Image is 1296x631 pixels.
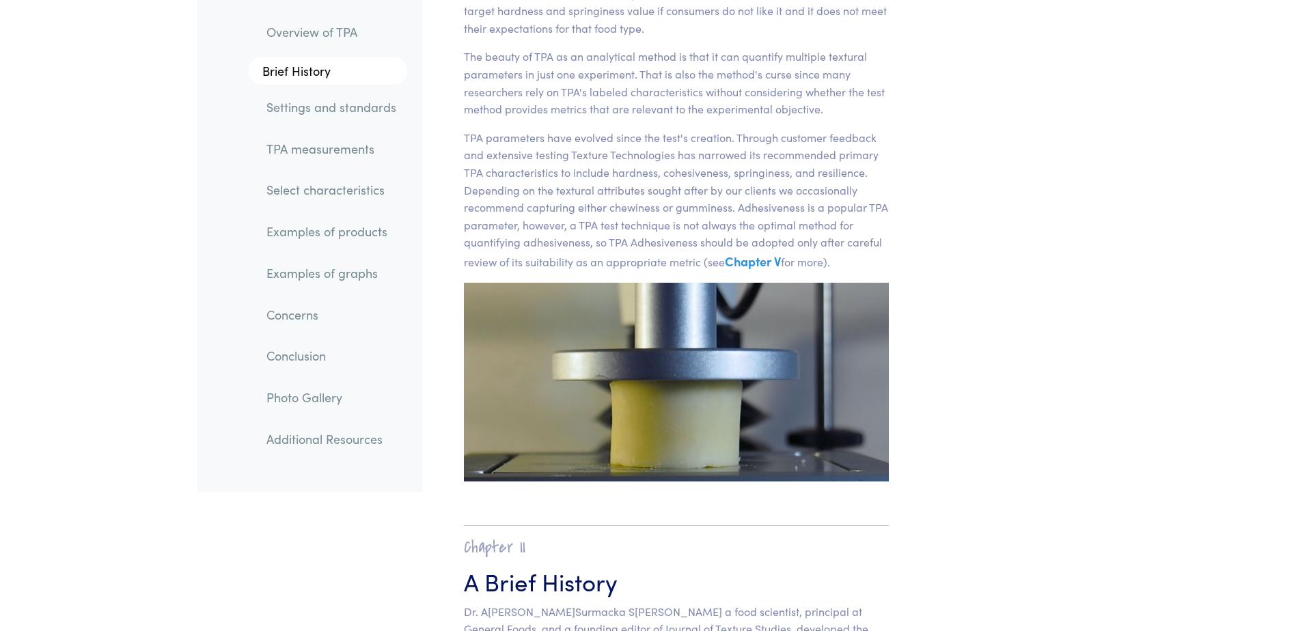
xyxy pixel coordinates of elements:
[464,564,890,598] h3: A Brief History
[464,48,890,117] p: The beauty of TPA as an analytical method is that it can quantify multiple textural parameters in...
[256,92,407,123] a: Settings and standards
[256,216,407,248] a: Examples of products
[464,129,890,272] p: TPA parameters have evolved since the test's creation. Through customer feedback and extensive te...
[256,16,407,48] a: Overview of TPA
[725,253,781,270] a: Chapter V
[256,257,407,289] a: Examples of graphs
[256,341,407,372] a: Conclusion
[256,133,407,165] a: TPA measurements
[249,58,407,85] a: Brief History
[256,382,407,413] a: Photo Gallery
[256,299,407,331] a: Concerns
[464,283,890,482] img: cheese, precompression
[256,175,407,206] a: Select characteristics
[464,537,890,558] h2: Chapter II
[256,423,407,455] a: Additional Resources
